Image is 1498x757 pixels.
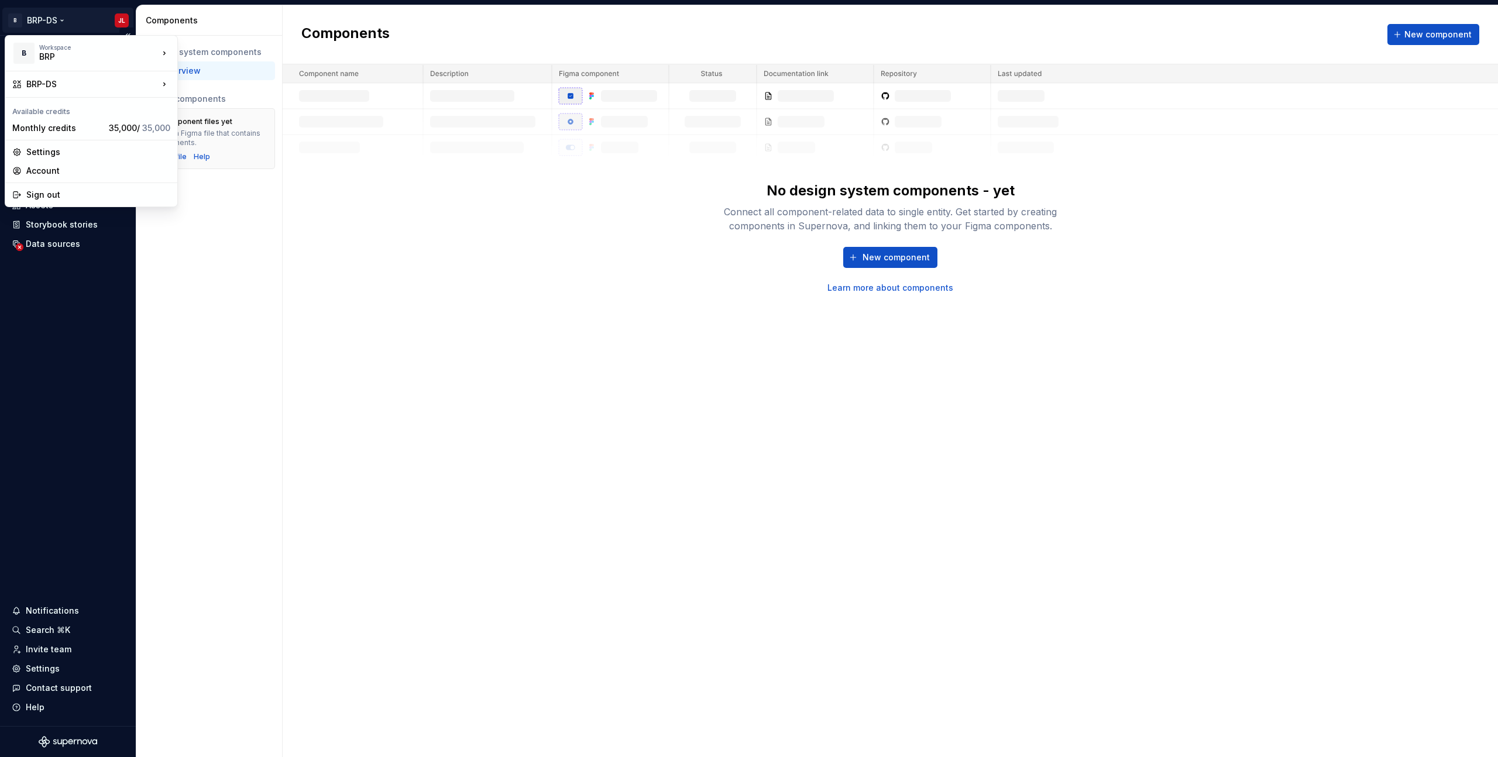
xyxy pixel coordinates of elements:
[26,165,170,177] div: Account
[26,78,159,90] div: BRP-DS
[142,123,170,133] span: 35,000
[26,146,170,158] div: Settings
[26,189,170,201] div: Sign out
[39,44,159,51] div: Workspace
[8,100,175,119] div: Available credits
[109,123,170,133] span: 35,000 /
[39,51,139,63] div: BRP
[12,122,104,134] div: Monthly credits
[13,43,35,64] div: B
